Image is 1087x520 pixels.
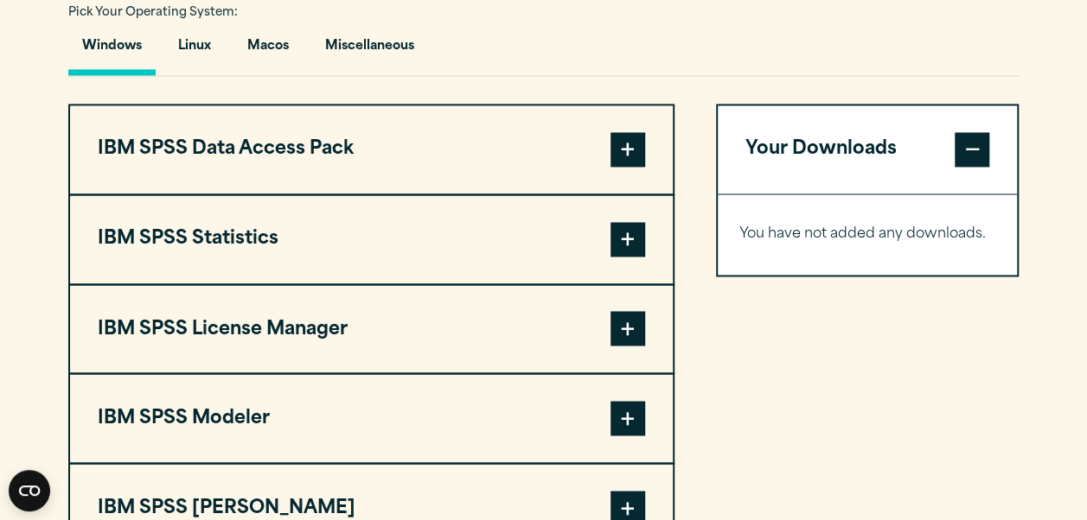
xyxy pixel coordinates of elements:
button: IBM SPSS Statistics [70,195,673,283]
button: Linux [164,26,225,75]
div: Your Downloads [718,193,1018,275]
button: IBM SPSS License Manager [70,285,673,373]
button: Your Downloads [718,105,1018,193]
button: Windows [68,26,156,75]
button: Macos [233,26,303,75]
button: IBM SPSS Data Access Pack [70,105,673,193]
p: You have not added any downloads. [739,222,996,247]
button: Miscellaneous [311,26,428,75]
button: Open CMP widget [9,470,50,511]
span: Pick Your Operating System: [68,7,238,18]
button: IBM SPSS Modeler [70,374,673,462]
